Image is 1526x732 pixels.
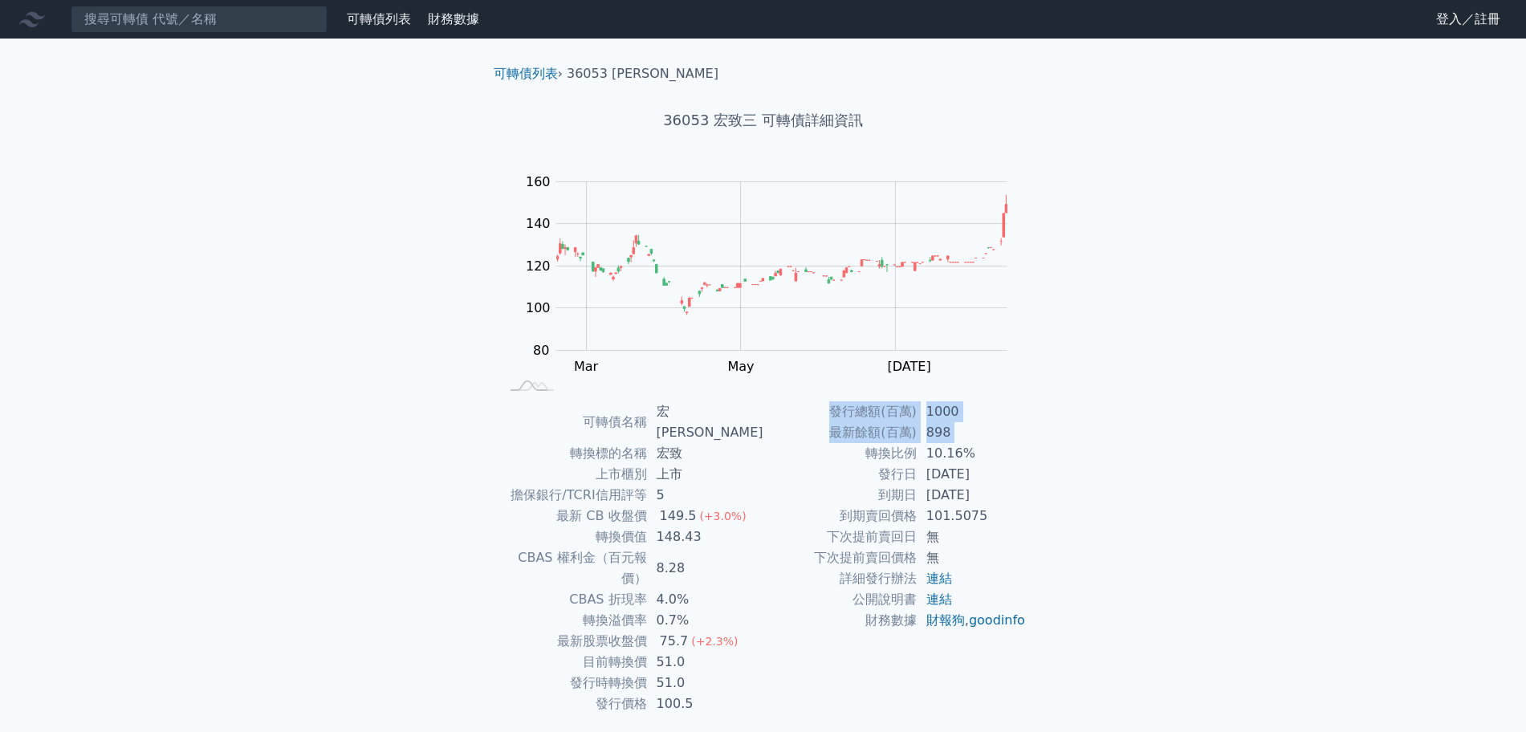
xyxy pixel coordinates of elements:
[500,631,647,652] td: 最新股票收盤價
[647,589,763,610] td: 4.0%
[347,11,411,26] a: 可轉債列表
[917,422,1027,443] td: 898
[917,485,1027,506] td: [DATE]
[647,610,763,631] td: 0.7%
[494,64,563,83] li: ›
[526,216,551,231] tspan: 140
[500,464,647,485] td: 上市櫃別
[657,506,700,527] div: 149.5
[500,506,647,527] td: 最新 CB 收盤價
[500,673,647,693] td: 發行時轉換價
[481,109,1046,132] h1: 36053 宏致三 可轉債詳細資訊
[727,359,754,374] tspan: May
[500,527,647,547] td: 轉換價值
[500,610,647,631] td: 轉換溢價率
[699,510,746,523] span: (+3.0%)
[518,174,1032,407] g: Chart
[647,693,763,714] td: 100.5
[926,592,952,607] a: 連結
[917,610,1027,631] td: ,
[763,422,917,443] td: 最新餘額(百萬)
[763,443,917,464] td: 轉換比例
[500,485,647,506] td: 擔保銀行/TCRI信用評等
[567,64,718,83] li: 36053 [PERSON_NAME]
[763,610,917,631] td: 財務數據
[763,506,917,527] td: 到期賣回價格
[763,464,917,485] td: 發行日
[533,343,549,358] tspan: 80
[1423,6,1513,32] a: 登入／註冊
[526,300,551,315] tspan: 100
[647,673,763,693] td: 51.0
[917,506,1027,527] td: 101.5075
[763,527,917,547] td: 下次提前賣回日
[647,652,763,673] td: 51.0
[647,443,763,464] td: 宏致
[763,547,917,568] td: 下次提前賣回價格
[647,527,763,547] td: 148.43
[763,485,917,506] td: 到期日
[647,401,763,443] td: 宏[PERSON_NAME]
[926,571,952,586] a: 連結
[71,6,328,33] input: 搜尋可轉債 代號／名稱
[763,589,917,610] td: 公開說明書
[691,635,738,648] span: (+2.3%)
[917,527,1027,547] td: 無
[763,401,917,422] td: 發行總額(百萬)
[917,401,1027,422] td: 1000
[500,443,647,464] td: 轉換標的名稱
[763,568,917,589] td: 詳細發行辦法
[926,612,965,628] a: 財報狗
[888,359,931,374] tspan: [DATE]
[917,464,1027,485] td: [DATE]
[647,464,763,485] td: 上市
[500,693,647,714] td: 發行價格
[500,652,647,673] td: 目前轉換價
[526,174,551,189] tspan: 160
[917,443,1027,464] td: 10.16%
[574,359,599,374] tspan: Mar
[500,401,647,443] td: 可轉債名稱
[494,66,558,81] a: 可轉債列表
[428,11,479,26] a: 財務數據
[647,485,763,506] td: 5
[647,547,763,589] td: 8.28
[917,547,1027,568] td: 無
[969,612,1025,628] a: goodinfo
[526,258,551,274] tspan: 120
[657,631,692,652] div: 75.7
[500,589,647,610] td: CBAS 折現率
[500,547,647,589] td: CBAS 權利金（百元報價）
